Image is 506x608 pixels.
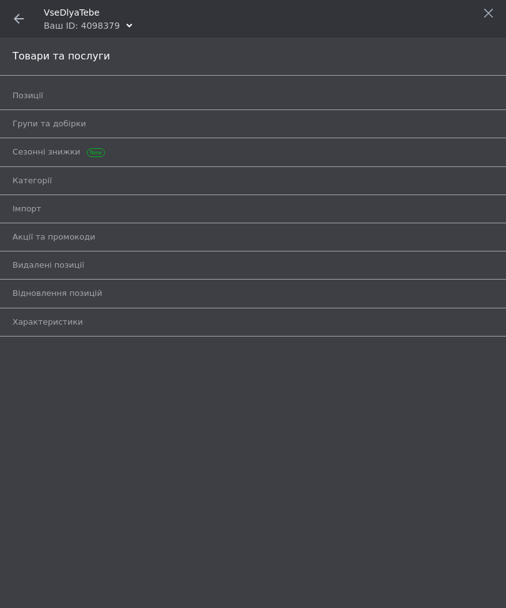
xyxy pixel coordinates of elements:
a: Категорії [12,170,500,191]
a: Акції та промокоди [12,226,500,248]
a: Видалені позиції [12,255,500,276]
span: Відновлення позицій [12,288,102,299]
a: Позиції [12,85,500,106]
a: Відновлення позицій [12,283,500,304]
span: Категорії [12,175,52,186]
div: Ваш ID: 4098379 [44,19,120,32]
a: Характеристики [12,312,500,333]
span: Сезонні знижки [12,146,102,158]
span: Позиції [12,90,43,101]
span: Групи та добірки [12,118,86,129]
span: Імпорт [12,203,41,215]
a: Сезонні знижки [12,141,500,163]
a: Групи та добірки [12,113,500,134]
span: Характеристики [12,317,83,328]
span: Акції та промокоди [12,231,95,243]
span: Видалені позиції [12,260,84,271]
a: Імпорт [12,198,500,220]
